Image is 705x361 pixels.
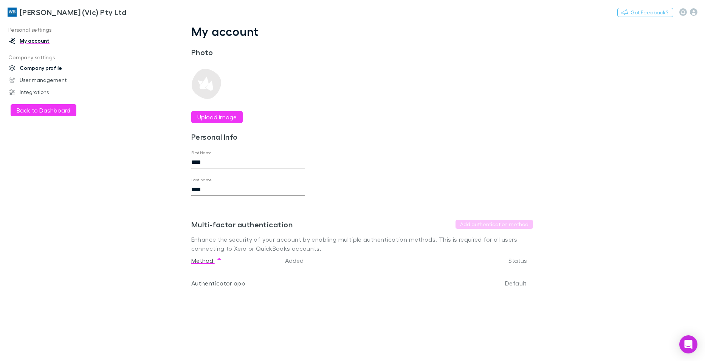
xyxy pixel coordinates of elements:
[2,86,102,98] a: Integrations
[617,8,673,17] button: Got Feedback?
[285,253,313,268] button: Added
[8,8,17,17] img: William Buck (Vic) Pty Ltd's Logo
[191,177,212,183] label: Last Name
[679,335,697,353] div: Open Intercom Messenger
[191,48,305,57] h3: Photo
[11,104,76,116] button: Back to Dashboard
[191,24,533,39] h1: My account
[191,235,533,253] p: Enhance the security of your account by enabling multiple authentication methods. This is require...
[191,268,279,298] div: Authenticator app
[197,113,237,122] label: Upload image
[3,3,131,21] a: [PERSON_NAME] (Vic) Pty Ltd
[191,132,305,141] h3: Personal Info
[2,25,102,35] p: Personal settings
[508,253,536,268] button: Status
[2,62,102,74] a: Company profile
[2,53,102,62] p: Company settings
[20,8,126,17] h3: [PERSON_NAME] (Vic) Pty Ltd
[191,69,222,99] img: Preview
[456,220,533,229] button: Add authentication method
[191,111,243,123] button: Upload image
[2,74,102,86] a: User management
[191,220,293,229] h3: Multi-factor authentication
[459,268,527,298] div: Default
[191,253,222,268] button: Method
[2,35,102,47] a: My account
[191,150,212,156] label: First Name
